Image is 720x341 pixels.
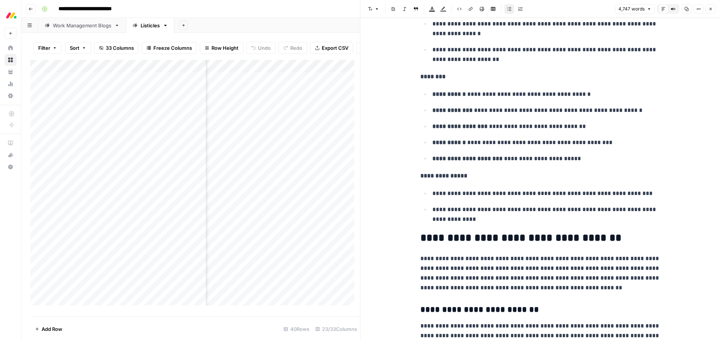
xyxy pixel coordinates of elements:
[4,90,16,102] a: Settings
[246,42,276,54] button: Undo
[106,44,134,52] span: 33 Columns
[4,78,16,90] a: Usage
[53,22,111,29] div: Work Management Blogs
[618,6,645,12] span: 4,747 words
[5,149,16,161] div: What's new?
[312,323,360,335] div: 23/33 Columns
[279,42,307,54] button: Redo
[211,44,238,52] span: Row Height
[280,323,312,335] div: 40 Rows
[153,44,192,52] span: Freeze Columns
[615,4,655,14] button: 4,747 words
[322,44,348,52] span: Export CSV
[142,42,197,54] button: Freeze Columns
[4,137,16,149] a: AirOps Academy
[258,44,271,52] span: Undo
[200,42,243,54] button: Row Height
[4,42,16,54] a: Home
[38,44,50,52] span: Filter
[33,42,62,54] button: Filter
[4,161,16,173] button: Help + Support
[4,66,16,78] a: Your Data
[94,42,139,54] button: 33 Columns
[310,42,353,54] button: Export CSV
[141,22,160,29] div: Listicles
[4,149,16,161] button: What's new?
[70,44,79,52] span: Sort
[126,18,174,33] a: Listicles
[4,9,18,22] img: Monday.com Logo
[290,44,302,52] span: Redo
[65,42,91,54] button: Sort
[4,54,16,66] a: Browse
[4,6,16,25] button: Workspace: Monday.com
[30,323,67,335] button: Add Row
[42,325,62,333] span: Add Row
[38,18,126,33] a: Work Management Blogs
